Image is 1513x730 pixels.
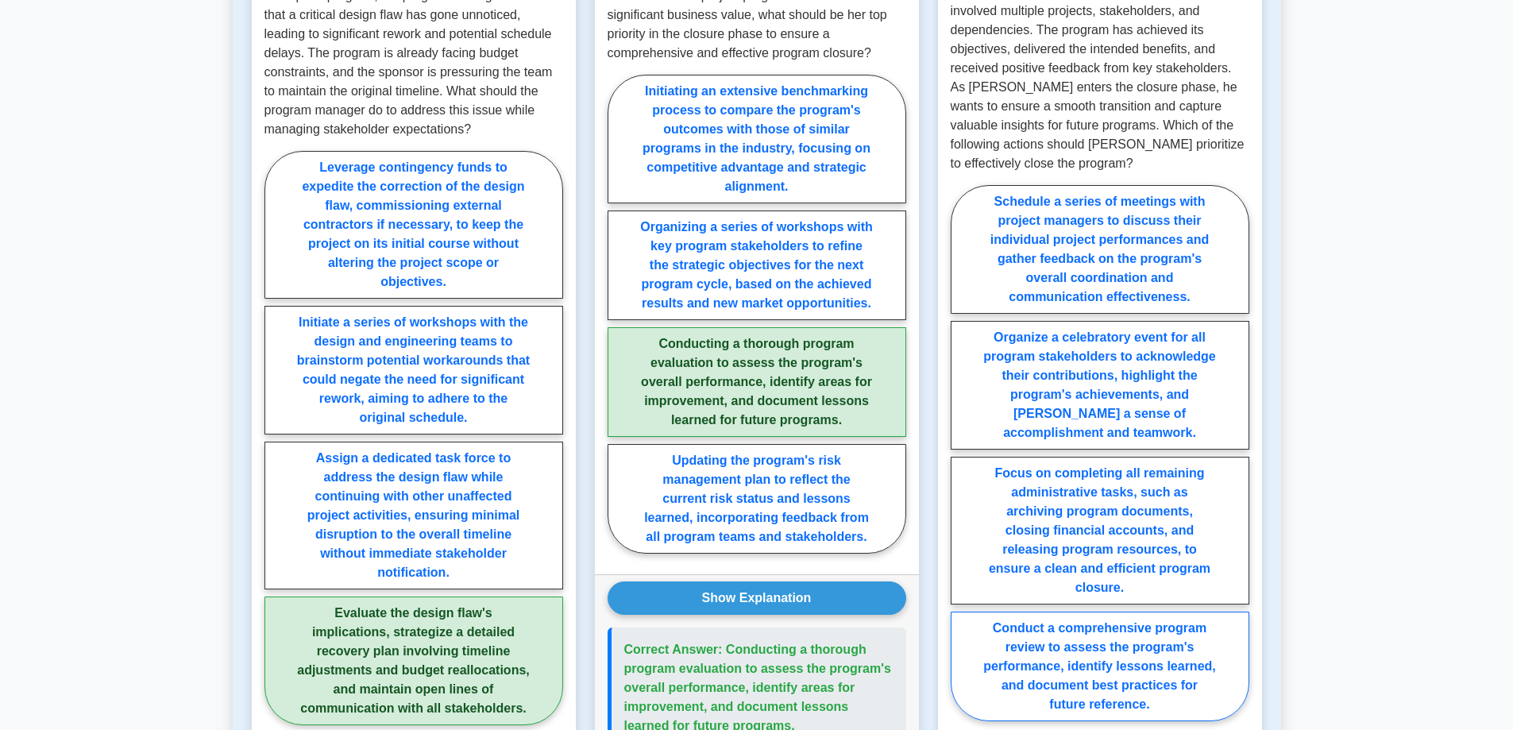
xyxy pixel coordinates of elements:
[608,581,906,615] button: Show Explanation
[264,597,563,725] label: Evaluate the design flaw's implications, strategize a detailed recovery plan involving timeline a...
[608,75,906,203] label: Initiating an extensive benchmarking process to compare the program's outcomes with those of simi...
[608,444,906,554] label: Updating the program's risk management plan to reflect the current risk status and lessons learne...
[608,327,906,437] label: Conducting a thorough program evaluation to assess the program's overall performance, identify ar...
[264,442,563,589] label: Assign a dedicated task force to address the design flaw while continuing with other unaffected p...
[264,306,563,435] label: Initiate a series of workshops with the design and engineering teams to brainstorm potential work...
[951,185,1249,314] label: Schedule a series of meetings with project managers to discuss their individual project performan...
[264,151,563,299] label: Leverage contingency funds to expedite the correction of the design flaw, commissioning external ...
[608,211,906,320] label: Organizing a series of workshops with key program stakeholders to refine the strategic objectives...
[951,612,1249,721] label: Conduct a comprehensive program review to assess the program's performance, identify lessons lear...
[951,321,1249,450] label: Organize a celebratory event for all program stakeholders to acknowledge their contributions, hig...
[951,457,1249,604] label: Focus on completing all remaining administrative tasks, such as archiving program documents, clos...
